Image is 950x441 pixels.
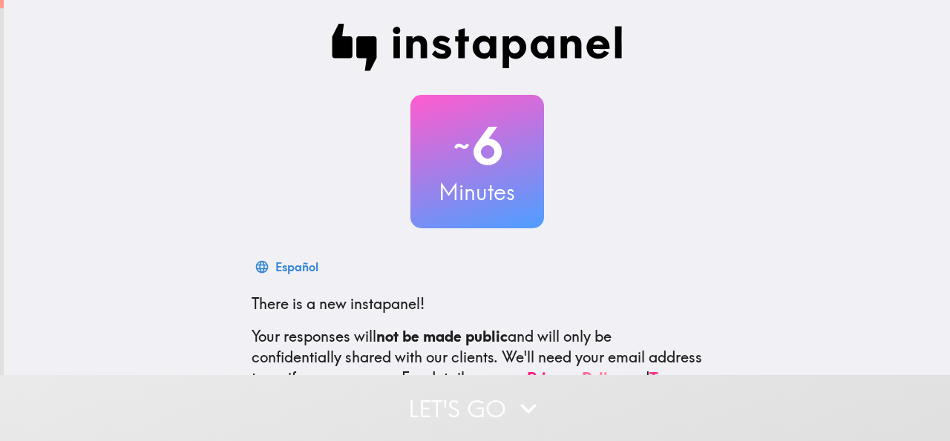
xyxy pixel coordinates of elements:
span: There is a new instapanel! [252,294,425,313]
button: Español [252,252,324,282]
h2: 6 [410,116,544,176]
h3: Minutes [410,176,544,208]
a: Privacy Policy [527,368,623,387]
p: Your responses will and will only be confidentially shared with our clients. We'll need your emai... [252,326,703,388]
div: Español [275,256,318,277]
a: Terms [649,368,691,387]
span: ~ [451,124,472,168]
img: Instapanel [332,24,623,71]
b: not be made public [376,327,508,345]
